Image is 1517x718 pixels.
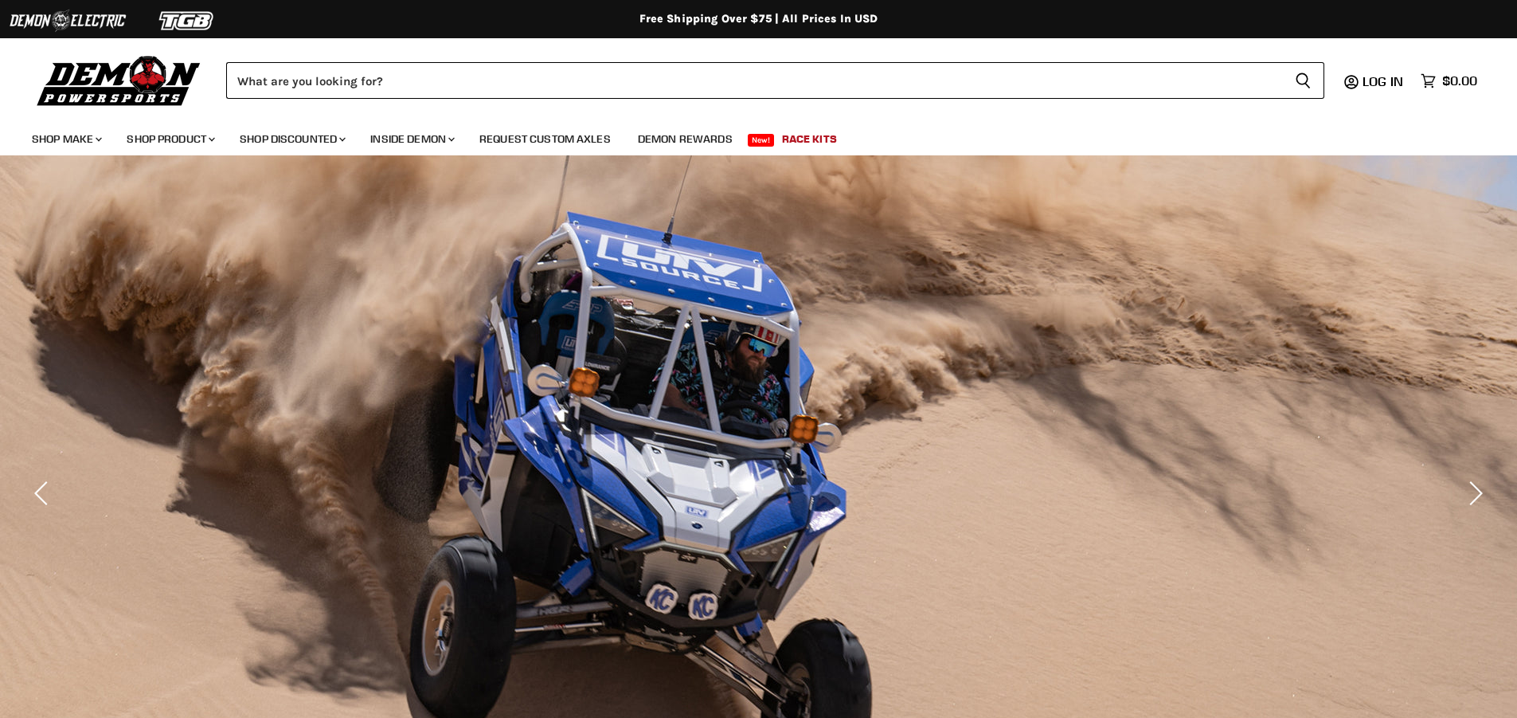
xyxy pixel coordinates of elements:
button: Search [1282,62,1324,99]
a: Shop Make [20,123,111,155]
img: TGB Logo 2 [127,6,247,36]
a: Demon Rewards [626,123,745,155]
ul: Main menu [20,116,1473,155]
span: $0.00 [1442,73,1477,88]
a: Inside Demon [358,123,464,155]
input: Search [226,62,1282,99]
span: Log in [1363,73,1403,89]
a: Shop Discounted [228,123,355,155]
a: Race Kits [770,123,849,155]
img: Demon Electric Logo 2 [8,6,127,36]
img: Demon Powersports [32,52,206,108]
button: Previous [28,477,60,509]
span: New! [748,134,775,147]
a: Shop Product [115,123,225,155]
a: $0.00 [1413,69,1485,92]
form: Product [226,62,1324,99]
a: Request Custom Axles [467,123,623,155]
a: Log in [1355,74,1413,88]
div: Free Shipping Over $75 | All Prices In USD [122,12,1396,26]
button: Next [1457,477,1489,509]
